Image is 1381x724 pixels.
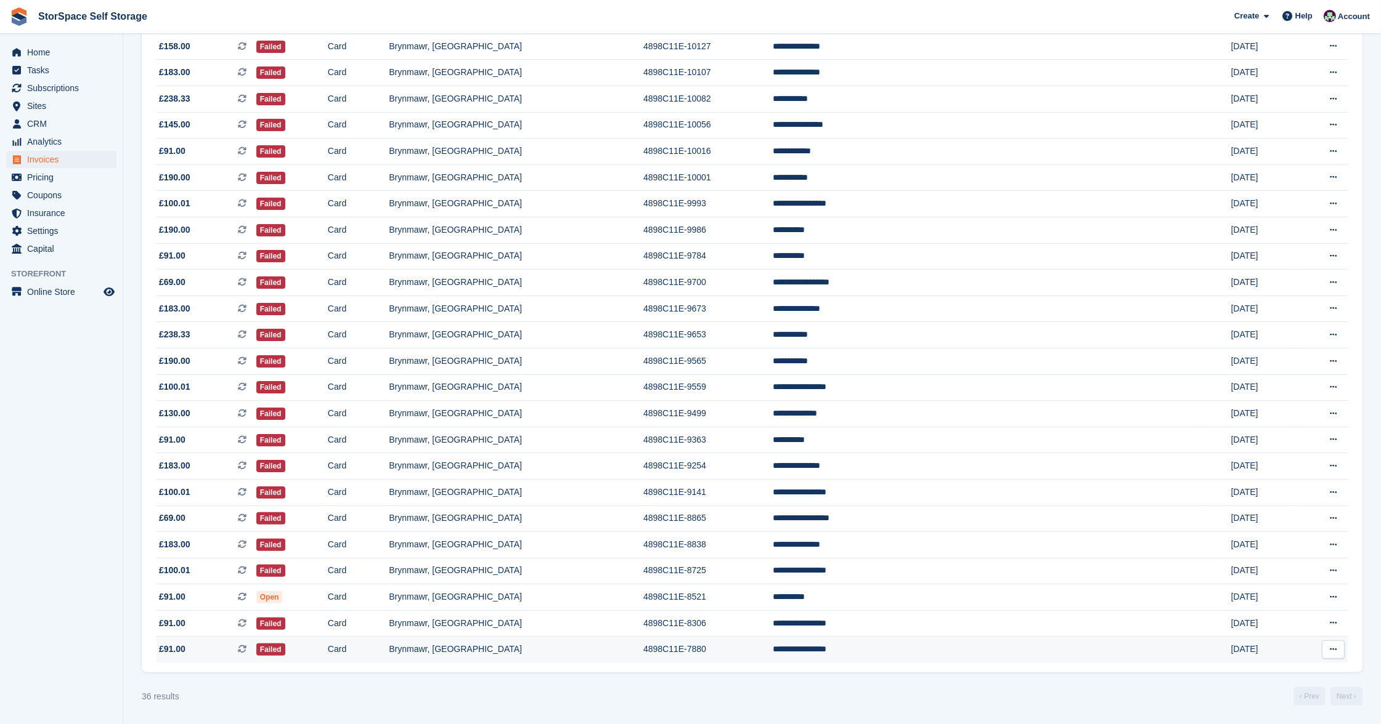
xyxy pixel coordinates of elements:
[389,453,643,480] td: Brynmawr, [GEOGRAPHIC_DATA]
[256,408,285,420] span: Failed
[27,97,101,115] span: Sites
[643,453,773,480] td: 4898C11E-9254
[159,171,190,184] span: £190.00
[102,284,116,299] a: Preview store
[1338,10,1370,23] span: Account
[159,249,185,262] span: £91.00
[1324,10,1336,22] img: Ross Hadlington
[643,191,773,217] td: 4898C11E-9993
[256,224,285,236] span: Failed
[256,486,285,499] span: Failed
[159,512,185,525] span: £69.00
[1231,296,1298,322] td: [DATE]
[27,240,101,257] span: Capital
[256,119,285,131] span: Failed
[27,151,101,168] span: Invoices
[6,169,116,186] a: menu
[159,40,190,53] span: £158.00
[159,407,190,420] span: £130.00
[389,112,643,139] td: Brynmawr, [GEOGRAPHIC_DATA]
[256,539,285,551] span: Failed
[1231,164,1298,191] td: [DATE]
[159,118,190,131] span: £145.00
[1231,374,1298,401] td: [DATE]
[389,296,643,322] td: Brynmawr, [GEOGRAPHIC_DATA]
[389,139,643,165] td: Brynmawr, [GEOGRAPHIC_DATA]
[643,139,773,165] td: 4898C11E-10016
[328,610,389,637] td: Card
[643,479,773,505] td: 4898C11E-9141
[27,204,101,222] span: Insurance
[27,62,101,79] span: Tasks
[328,401,389,427] td: Card
[643,217,773,243] td: 4898C11E-9986
[159,355,190,368] span: £190.00
[328,637,389,662] td: Card
[256,41,285,53] span: Failed
[328,139,389,165] td: Card
[6,204,116,222] a: menu
[1231,427,1298,453] td: [DATE]
[256,276,285,289] span: Failed
[1231,243,1298,270] td: [DATE]
[27,44,101,61] span: Home
[389,270,643,296] td: Brynmawr, [GEOGRAPHIC_DATA]
[328,322,389,348] td: Card
[389,164,643,191] td: Brynmawr, [GEOGRAPHIC_DATA]
[389,558,643,584] td: Brynmawr, [GEOGRAPHIC_DATA]
[256,66,285,79] span: Failed
[328,479,389,505] td: Card
[328,584,389,611] td: Card
[1231,479,1298,505] td: [DATE]
[159,328,190,341] span: £238.33
[643,270,773,296] td: 4898C11E-9700
[1231,60,1298,86] td: [DATE]
[256,145,285,158] span: Failed
[1231,86,1298,113] td: [DATE]
[643,164,773,191] td: 4898C11E-10001
[256,172,285,184] span: Failed
[328,243,389,270] td: Card
[389,243,643,270] td: Brynmawr, [GEOGRAPHIC_DATA]
[1231,637,1298,662] td: [DATE]
[328,164,389,191] td: Card
[159,433,185,446] span: £91.00
[643,33,773,60] td: 4898C11E-10127
[643,401,773,427] td: 4898C11E-9499
[159,302,190,315] span: £183.00
[1231,112,1298,139] td: [DATE]
[389,86,643,113] td: Brynmawr, [GEOGRAPHIC_DATA]
[643,243,773,270] td: 4898C11E-9784
[256,617,285,630] span: Failed
[389,322,643,348] td: Brynmawr, [GEOGRAPHIC_DATA]
[1231,191,1298,217] td: [DATE]
[1231,322,1298,348] td: [DATE]
[389,610,643,637] td: Brynmawr, [GEOGRAPHIC_DATA]
[159,223,190,236] span: £190.00
[328,505,389,532] td: Card
[643,558,773,584] td: 4898C11E-8725
[1291,687,1365,706] nav: Page
[328,60,389,86] td: Card
[643,296,773,322] td: 4898C11E-9673
[643,584,773,611] td: 4898C11E-8521
[389,505,643,532] td: Brynmawr, [GEOGRAPHIC_DATA]
[389,479,643,505] td: Brynmawr, [GEOGRAPHIC_DATA]
[328,86,389,113] td: Card
[328,217,389,243] td: Card
[142,690,179,703] div: 36 results
[256,565,285,577] span: Failed
[159,276,185,289] span: £69.00
[328,427,389,453] td: Card
[328,348,389,374] td: Card
[328,191,389,217] td: Card
[389,217,643,243] td: Brynmawr, [GEOGRAPHIC_DATA]
[6,79,116,97] a: menu
[256,434,285,446] span: Failed
[389,348,643,374] td: Brynmawr, [GEOGRAPHIC_DATA]
[328,374,389,401] td: Card
[643,427,773,453] td: 4898C11E-9363
[159,564,190,577] span: £100.01
[6,133,116,150] a: menu
[256,303,285,315] span: Failed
